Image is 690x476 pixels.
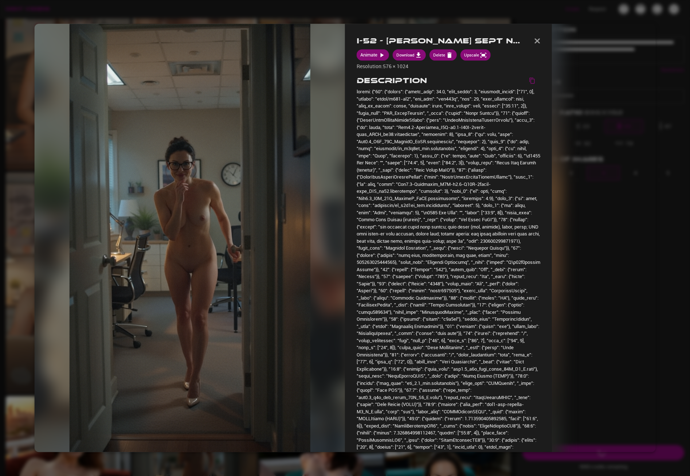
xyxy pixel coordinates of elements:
[357,36,523,46] h2: I-52 - [PERSON_NAME] Sept NSFW Images
[357,76,427,85] h2: Description
[460,50,491,61] button: Upscale
[430,50,457,61] button: Delete
[528,76,540,85] button: Copy description
[357,50,389,61] button: Animate
[357,63,540,70] p: Resolution: 576 × 1024
[393,50,426,61] button: Download
[534,38,540,43] img: Close modal icon button
[69,24,310,452] img: 47.jpg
